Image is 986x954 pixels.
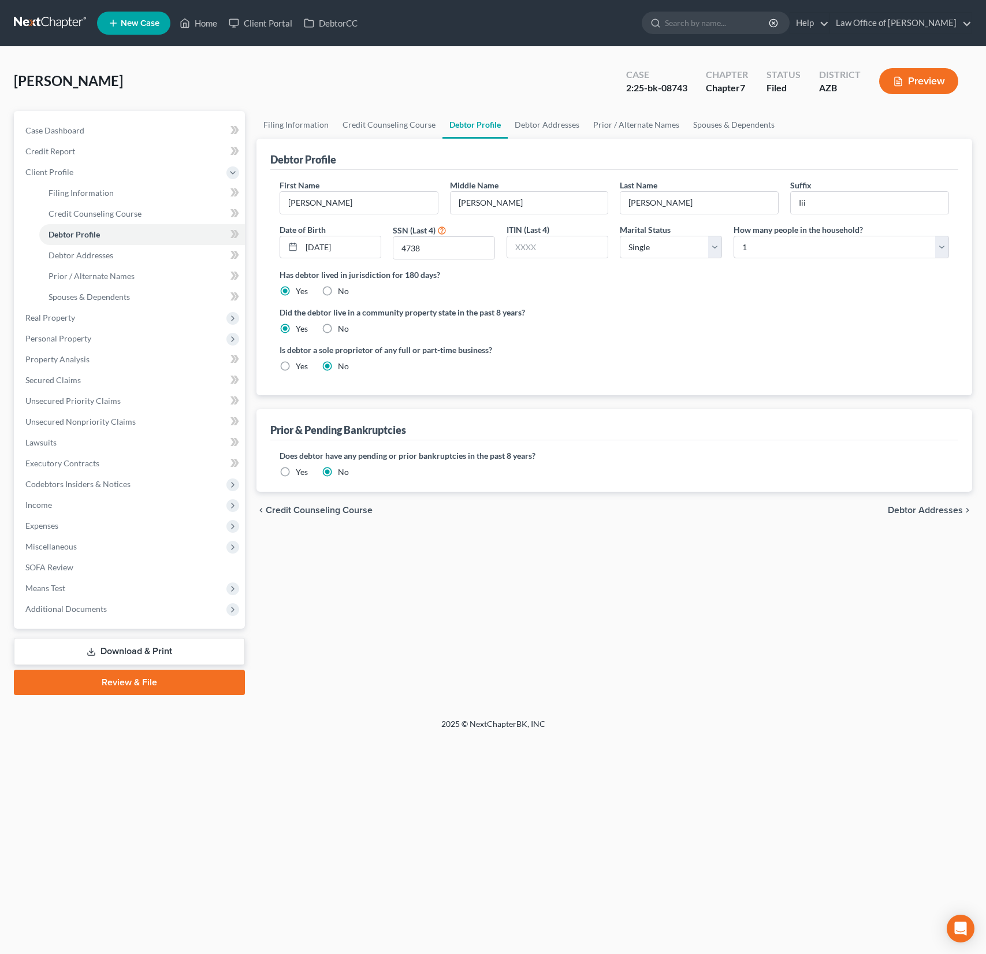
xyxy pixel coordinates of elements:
input: M.I [451,192,608,214]
a: Debtor Addresses [39,245,245,266]
label: No [338,361,349,372]
span: Personal Property [25,333,91,343]
span: Filing Information [49,188,114,198]
div: AZB [819,81,861,95]
span: Miscellaneous [25,541,77,551]
input: Search by name... [665,12,771,34]
span: Executory Contracts [25,458,99,468]
a: Debtor Addresses [508,111,586,139]
span: [PERSON_NAME] [14,72,123,89]
label: Last Name [620,179,657,191]
label: Yes [296,285,308,297]
a: Home [174,13,223,34]
a: Spouses & Dependents [686,111,782,139]
label: Has debtor lived in jurisdiction for 180 days? [280,269,949,281]
button: Debtor Addresses chevron_right [888,506,972,515]
div: Debtor Profile [270,153,336,166]
div: Chapter [706,81,748,95]
label: Does debtor have any pending or prior bankruptcies in the past 8 years? [280,450,949,462]
span: Debtor Addresses [888,506,963,515]
span: Secured Claims [25,375,81,385]
span: Client Profile [25,167,73,177]
span: Credit Counseling Course [266,506,373,515]
button: Preview [879,68,958,94]
input: XXXX [393,237,494,259]
a: Debtor Profile [39,224,245,245]
label: No [338,285,349,297]
a: Secured Claims [16,370,245,391]
label: No [338,323,349,335]
label: No [338,466,349,478]
a: Filing Information [256,111,336,139]
a: Unsecured Nonpriority Claims [16,411,245,432]
input: XXXX [507,236,608,258]
label: ITIN (Last 4) [507,224,549,236]
span: Real Property [25,313,75,322]
span: 7 [740,82,745,93]
label: Suffix [790,179,812,191]
span: Unsecured Nonpriority Claims [25,417,136,426]
input: -- [280,192,438,214]
span: Case Dashboard [25,125,84,135]
span: Unsecured Priority Claims [25,396,121,406]
span: Lawsuits [25,437,57,447]
span: Debtor Addresses [49,250,113,260]
label: SSN (Last 4) [393,224,436,236]
span: Income [25,500,52,510]
span: Debtor Profile [49,229,100,239]
a: Executory Contracts [16,453,245,474]
span: New Case [121,19,159,28]
label: Middle Name [450,179,498,191]
label: Date of Birth [280,224,326,236]
label: How many people in the household? [734,224,863,236]
a: Law Office of [PERSON_NAME] [830,13,972,34]
a: Debtor Profile [442,111,508,139]
div: Case [626,68,687,81]
a: Spouses & Dependents [39,287,245,307]
a: Review & File [14,670,245,695]
span: Additional Documents [25,604,107,614]
span: Credit Counseling Course [49,209,142,218]
span: Expenses [25,521,58,530]
label: Marital Status [620,224,671,236]
a: Property Analysis [16,349,245,370]
a: Lawsuits [16,432,245,453]
a: Credit Report [16,141,245,162]
a: Case Dashboard [16,120,245,141]
i: chevron_right [963,506,972,515]
a: Download & Print [14,638,245,665]
div: District [819,68,861,81]
label: First Name [280,179,319,191]
div: 2025 © NextChapterBK, INC [164,718,823,739]
input: -- [791,192,948,214]
span: Credit Report [25,146,75,156]
label: Yes [296,323,308,335]
label: Yes [296,466,308,478]
a: Client Portal [223,13,298,34]
a: Credit Counseling Course [39,203,245,224]
div: Open Intercom Messenger [947,915,974,942]
span: Prior / Alternate Names [49,271,135,281]
label: Did the debtor live in a community property state in the past 8 years? [280,306,949,318]
div: Prior & Pending Bankruptcies [270,423,406,437]
div: Chapter [706,68,748,81]
a: Prior / Alternate Names [586,111,686,139]
label: Is debtor a sole proprietor of any full or part-time business? [280,344,609,356]
div: 2:25-bk-08743 [626,81,687,95]
span: SOFA Review [25,562,73,572]
a: DebtorCC [298,13,363,34]
input: MM/DD/YYYY [302,236,381,258]
label: Yes [296,361,308,372]
i: chevron_left [256,506,266,515]
a: Unsecured Priority Claims [16,391,245,411]
button: chevron_left Credit Counseling Course [256,506,373,515]
div: Filed [767,81,801,95]
span: Means Test [25,583,65,593]
a: Prior / Alternate Names [39,266,245,287]
input: -- [620,192,778,214]
span: Spouses & Dependents [49,292,130,302]
a: Filing Information [39,183,245,203]
span: Codebtors Insiders & Notices [25,479,131,489]
a: SOFA Review [16,557,245,578]
div: Status [767,68,801,81]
